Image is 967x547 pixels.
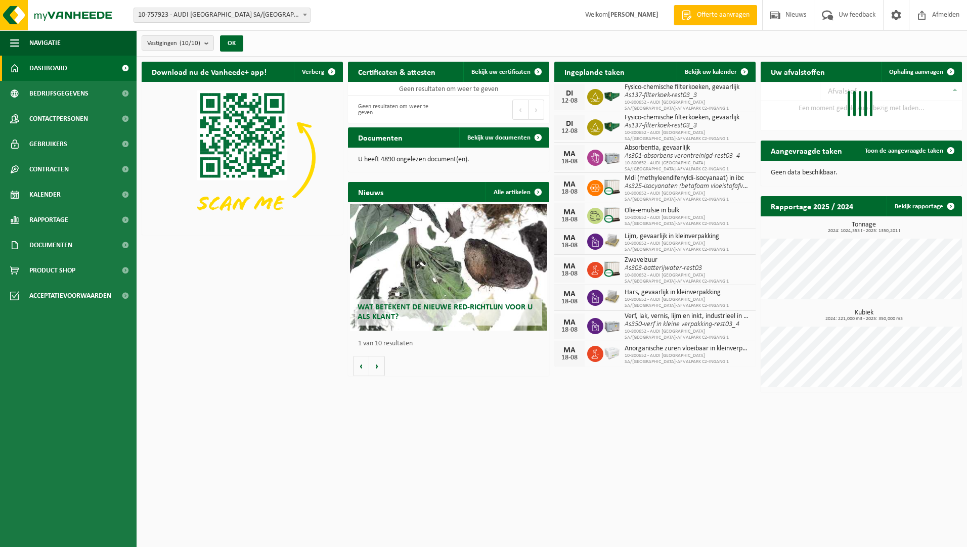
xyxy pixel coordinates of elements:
[29,182,61,207] span: Kalender
[559,346,580,354] div: MA
[625,272,751,285] span: 10-800652 - AUDI [GEOGRAPHIC_DATA] SA/[GEOGRAPHIC_DATA]-AFVALPARK C2-INGANG 1
[29,283,111,308] span: Acceptatievoorwaarden
[353,99,444,121] div: Geen resultaten om weer te geven
[887,196,961,216] a: Bekijk rapportage
[180,40,200,47] count: (10/10)
[348,182,393,202] h2: Nieuws
[559,180,580,189] div: MA
[625,83,751,92] span: Fysico-chemische filterkoeken, gevaarlijk
[134,8,310,22] span: 10-757923 - AUDI BRUSSELS SA/NV - VORST
[625,353,751,365] span: 10-800652 - AUDI [GEOGRAPHIC_DATA] SA/[GEOGRAPHIC_DATA]-AFVALPARK C2-INGANG 1
[625,207,751,215] span: Olie-emulsie in bulk
[559,189,580,196] div: 18-08
[625,345,751,353] span: Anorganische zuren vloeibaar in kleinverpakking
[625,233,751,241] span: Lijm, gevaarlijk in kleinverpakking
[358,303,533,321] span: Wat betekent de nieuwe RED-richtlijn voor u als klant?
[625,144,751,152] span: Absorbentia, gevaarlijk
[603,344,621,361] img: PB-LB-0680-HPE-GY-02
[142,35,214,51] button: Vestigingen(10/10)
[348,62,446,81] h2: Certificaten & attesten
[559,216,580,223] div: 18-08
[625,100,751,112] span: 10-800652 - AUDI [GEOGRAPHIC_DATA] SA/[GEOGRAPHIC_DATA]-AFVALPARK C2-INGANG 1
[486,182,548,202] a: Alle artikelen
[766,316,962,322] span: 2024: 221,000 m3 - 2025: 350,000 m3
[865,148,943,154] span: Toon de aangevraagde taken
[559,89,580,98] div: DI
[29,258,75,283] span: Product Shop
[142,82,343,233] img: Download de VHEPlus App
[603,87,621,105] img: HK-XS-16-GN-00
[603,206,621,223] img: PB-IC-CU
[625,130,751,142] span: 10-800652 - AUDI [GEOGRAPHIC_DATA] SA/[GEOGRAPHIC_DATA]-AFVALPARK C2-INGANG 1
[603,316,621,334] img: PB-LB-0680-HPE-GY-11
[554,62,635,81] h2: Ingeplande taken
[603,178,621,196] img: PB-IC-CU
[625,329,751,341] span: 10-800652 - AUDI [GEOGRAPHIC_DATA] SA/[GEOGRAPHIC_DATA]-AFVALPARK C2-INGANG 1
[766,309,962,322] h3: Kubiek
[674,5,757,25] a: Offerte aanvragen
[761,62,835,81] h2: Uw afvalstoffen
[358,340,544,347] p: 1 van 10 resultaten
[29,207,68,233] span: Rapportage
[559,298,580,305] div: 18-08
[353,356,369,376] button: Vorige
[559,208,580,216] div: MA
[625,92,697,99] i: As137-filterkoek-rest03_3
[559,354,580,361] div: 18-08
[625,297,751,309] span: 10-800652 - AUDI [GEOGRAPHIC_DATA] SA/[GEOGRAPHIC_DATA]-AFVALPARK C2-INGANG 1
[766,221,962,234] h3: Tonnage
[603,260,621,278] img: PB-IC-CU
[559,242,580,249] div: 18-08
[559,234,580,242] div: MA
[771,169,952,176] p: Geen data beschikbaar.
[29,157,69,182] span: Contracten
[625,174,751,183] span: Mdi (methyleendifenyldi-isocyanaat) in ibc
[134,8,311,23] span: 10-757923 - AUDI BRUSSELS SA/NV - VORST
[302,69,324,75] span: Verberg
[685,69,737,75] span: Bekijk uw kalender
[625,321,739,328] i: As350-verf in kleine verpakking-rest03_4
[625,152,740,160] i: As301-absorbens verontreinigd-rest03_4
[625,241,751,253] span: 10-800652 - AUDI [GEOGRAPHIC_DATA] SA/[GEOGRAPHIC_DATA]-AFVALPARK C2-INGANG 1
[559,262,580,270] div: MA
[559,150,580,158] div: MA
[529,100,544,120] button: Next
[29,30,61,56] span: Navigatie
[677,62,755,82] a: Bekijk uw kalender
[559,270,580,278] div: 18-08
[559,290,580,298] div: MA
[29,81,89,106] span: Bedrijfsgegevens
[512,100,529,120] button: Previous
[889,69,943,75] span: Ophaling aanvragen
[857,141,961,161] a: Toon de aangevraagde taken
[459,127,548,148] a: Bekijk uw documenten
[603,288,621,305] img: LP-PA-00000-WDN-11
[559,318,580,327] div: MA
[350,204,547,331] a: Wat betekent de nieuwe RED-richtlijn voor u als klant?
[603,148,621,165] img: PB-LB-0680-HPE-GY-11
[29,233,72,258] span: Documenten
[29,131,67,157] span: Gebruikers
[603,232,621,249] img: LP-PA-00000-WDN-11
[220,35,243,52] button: OK
[559,128,580,135] div: 12-08
[881,62,961,82] a: Ophaling aanvragen
[294,62,342,82] button: Verberg
[559,327,580,334] div: 18-08
[766,229,962,234] span: 2024: 1024,353 t - 2025: 1350,201 t
[625,312,751,321] span: Verf, lak, vernis, lijm en inkt, industrieel in kleinverpakking
[348,127,413,147] h2: Documenten
[625,215,751,227] span: 10-800652 - AUDI [GEOGRAPHIC_DATA] SA/[GEOGRAPHIC_DATA]-AFVALPARK C2-INGANG 1
[348,82,549,96] td: Geen resultaten om weer te geven
[625,122,697,129] i: As137-filterkoek-rest03_3
[625,289,751,297] span: Hars, gevaarlijk in kleinverpakking
[625,191,751,203] span: 10-800652 - AUDI [GEOGRAPHIC_DATA] SA/[GEOGRAPHIC_DATA]-AFVALPARK C2-INGANG 1
[625,114,751,122] span: Fysico-chemische filterkoeken, gevaarlijk
[761,141,852,160] h2: Aangevraagde taken
[559,98,580,105] div: 12-08
[369,356,385,376] button: Volgende
[471,69,531,75] span: Bekijk uw certificaten
[603,118,621,135] img: HK-XS-16-GN-00
[625,264,702,272] i: As303-batterijwater-rest03
[694,10,752,20] span: Offerte aanvragen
